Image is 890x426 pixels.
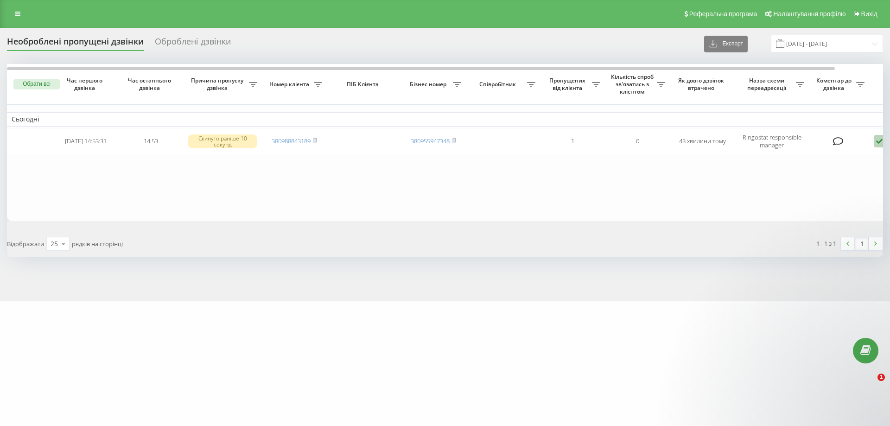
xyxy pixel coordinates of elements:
[188,77,249,91] span: Причина пропуску дзвінка
[335,81,393,88] span: ПІБ Клієнта
[53,128,118,154] td: [DATE] 14:53:31
[677,77,727,91] span: Як довго дзвінок втрачено
[858,374,881,396] iframe: Intercom live chat
[610,73,657,95] span: Кількість спроб зв'язатись з клієнтом
[406,81,453,88] span: Бізнес номер
[545,77,592,91] span: Пропущених від клієнта
[72,240,123,248] span: рядків на сторінці
[877,374,885,381] span: 1
[540,128,605,154] td: 1
[861,10,877,18] span: Вихід
[51,239,58,248] div: 25
[188,134,257,148] div: Скинуто раніше 10 секунд
[814,77,856,91] span: Коментар до дзвінка
[773,10,845,18] span: Налаштування профілю
[61,77,111,91] span: Час першого дзвінка
[155,37,231,51] div: Оброблені дзвінки
[411,137,450,145] a: 380955947348
[118,128,183,154] td: 14:53
[267,81,314,88] span: Номер клієнта
[272,137,311,145] a: 380988843189
[855,237,869,250] a: 1
[7,240,44,248] span: Відображати
[470,81,527,88] span: Співробітник
[739,77,796,91] span: Назва схеми переадресації
[13,79,60,89] button: Обрати всі
[689,10,757,18] span: Реферальна програма
[816,239,836,248] div: 1 - 1 з 1
[605,128,670,154] td: 0
[7,37,144,51] div: Необроблені пропущені дзвінки
[735,128,809,154] td: Ringostat responsible manager
[126,77,176,91] span: Час останнього дзвінка
[670,128,735,154] td: 43 хвилини тому
[704,36,748,52] button: Експорт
